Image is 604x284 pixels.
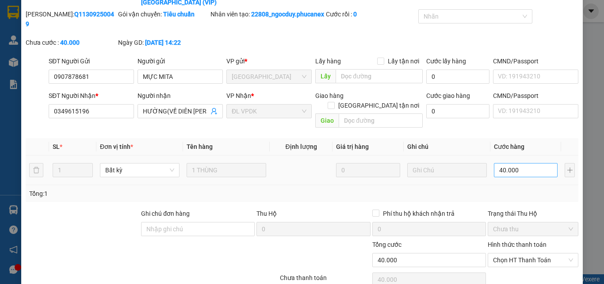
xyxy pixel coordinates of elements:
div: SĐT Người Gửi [49,56,134,66]
span: Cước hàng [494,143,524,150]
div: CMND/Passport [493,91,578,101]
label: Hình thức thanh toán [488,241,547,248]
span: Lấy tận nơi [384,56,423,66]
div: VP gửi [226,56,312,66]
input: Cước lấy hàng [426,70,489,84]
span: Bất kỳ [105,163,174,177]
span: VP Nhận [226,92,251,99]
input: Cước giao hàng [426,104,489,118]
span: Chưa thu [493,222,573,236]
input: 0 [336,163,400,177]
span: ĐL VPDK [232,105,306,118]
span: Lấy hàng [315,58,341,65]
span: Tên hàng [187,143,213,150]
span: Lấy [315,69,336,83]
span: Đơn vị tính [100,143,133,150]
th: Ghi chú [404,138,490,156]
div: [PERSON_NAME]: [26,9,116,29]
input: Dọc đường [336,69,423,83]
div: Người gửi [138,56,223,66]
input: Dọc đường [339,113,423,128]
span: Định lượng [285,143,317,150]
b: 40.000 [60,39,80,46]
div: Gói vận chuyển: [118,9,209,19]
span: Chọn HT Thanh Toán [493,253,573,267]
div: Chưa cước : [26,38,116,47]
div: CMND/Passport [493,56,578,66]
label: Cước giao hàng [426,92,470,99]
input: VD: Bàn, Ghế [187,163,266,177]
span: SL [53,143,60,150]
div: Nhân viên tạo: [210,9,324,19]
b: Tiêu chuẩn [163,11,195,18]
div: Người nhận [138,91,223,101]
span: Giá trị hàng [336,143,369,150]
div: Cước rồi : [326,9,417,19]
div: Ngày GD: [118,38,209,47]
div: SĐT Người Nhận [49,91,134,101]
span: ĐL Quận 1 [232,70,306,83]
span: Giao hàng [315,92,344,99]
b: [DATE] 14:22 [145,39,181,46]
span: [GEOGRAPHIC_DATA] tận nơi [335,101,423,110]
div: Trạng thái Thu Hộ [488,209,578,218]
b: 22808_ngocduy.phucanex [251,11,324,18]
button: delete [29,163,43,177]
label: Cước lấy hàng [426,58,466,65]
span: Tổng cước [372,241,401,248]
div: Tổng: 1 [29,189,234,198]
b: 0 [353,11,357,18]
span: Giao [315,113,339,128]
input: Ghi chú đơn hàng [141,222,255,236]
label: Ghi chú đơn hàng [141,210,190,217]
span: user-add [210,108,218,115]
span: Phí thu hộ khách nhận trả [379,209,458,218]
input: Ghi Chú [407,163,487,177]
span: Thu Hộ [256,210,277,217]
button: plus [565,163,575,177]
